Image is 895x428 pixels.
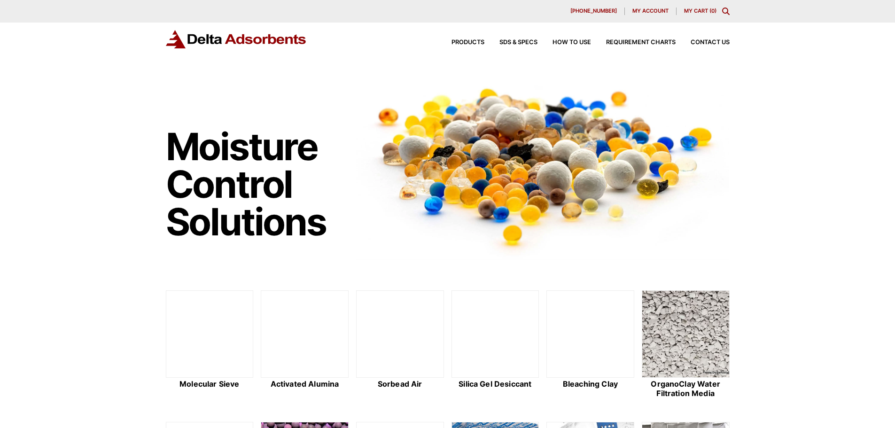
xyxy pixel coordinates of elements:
h2: Activated Alumina [261,380,349,389]
a: Products [436,39,484,46]
a: My Cart (0) [684,8,716,14]
span: My account [632,8,669,14]
a: Requirement Charts [591,39,676,46]
h2: Bleaching Clay [546,380,634,389]
span: Contact Us [691,39,730,46]
a: My account [625,8,677,15]
span: SDS & SPECS [499,39,537,46]
span: Requirement Charts [606,39,676,46]
a: OrganoClay Water Filtration Media [642,290,730,399]
a: Silica Gel Desiccant [451,290,539,399]
h2: Silica Gel Desiccant [451,380,539,389]
h2: OrganoClay Water Filtration Media [642,380,730,397]
a: SDS & SPECS [484,39,537,46]
a: How to Use [537,39,591,46]
a: Sorbead Air [356,290,444,399]
span: Products [451,39,484,46]
a: Molecular Sieve [166,290,254,399]
a: [PHONE_NUMBER] [563,8,625,15]
img: Delta Adsorbents [166,30,307,48]
span: 0 [711,8,715,14]
span: [PHONE_NUMBER] [570,8,617,14]
img: Image [356,71,730,260]
h2: Molecular Sieve [166,380,254,389]
a: Activated Alumina [261,290,349,399]
div: Toggle Modal Content [722,8,730,15]
h2: Sorbead Air [356,380,444,389]
a: Bleaching Clay [546,290,634,399]
span: How to Use [553,39,591,46]
h1: Moisture Control Solutions [166,128,347,241]
a: Contact Us [676,39,730,46]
